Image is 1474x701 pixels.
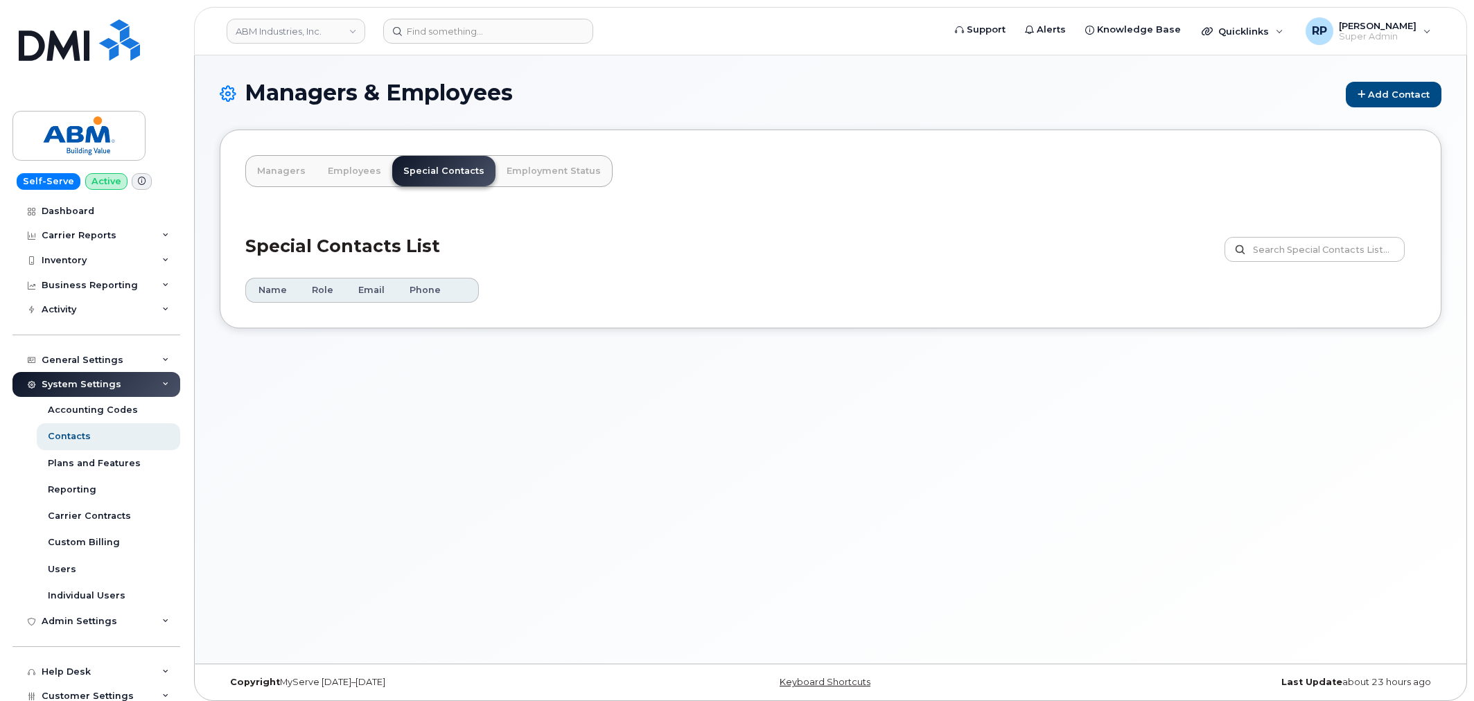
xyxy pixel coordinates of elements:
[780,677,870,687] a: Keyboard Shortcuts
[317,156,392,186] a: Employees
[299,278,346,303] th: Role
[245,278,299,303] th: Name
[392,156,495,186] a: Special Contacts
[220,677,627,688] div: MyServe [DATE]–[DATE]
[495,156,612,186] a: Employment Status
[397,278,453,303] th: Phone
[1281,677,1342,687] strong: Last Update
[1346,82,1441,107] a: Add Contact
[346,278,397,303] th: Email
[1034,677,1441,688] div: about 23 hours ago
[230,677,280,687] strong: Copyright
[220,80,1441,107] h1: Managers & Employees
[245,237,440,278] h2: Special Contacts List
[246,156,317,186] a: Managers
